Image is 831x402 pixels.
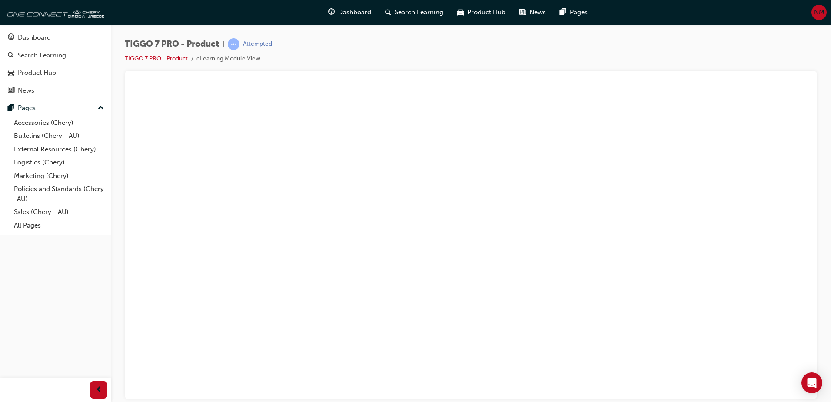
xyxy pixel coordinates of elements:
[223,39,224,49] span: |
[3,65,107,81] a: Product Hub
[8,34,14,42] span: guage-icon
[125,39,219,49] span: TIGGO 7 PRO - Product
[3,47,107,64] a: Search Learning
[228,38,239,50] span: learningRecordVerb_ATTEMPT-icon
[801,372,822,393] div: Open Intercom Messenger
[811,5,827,20] button: NM
[18,33,51,43] div: Dashboard
[10,156,107,169] a: Logistics (Chery)
[467,7,505,17] span: Product Hub
[18,68,56,78] div: Product Hub
[8,104,14,112] span: pages-icon
[10,205,107,219] a: Sales (Chery - AU)
[125,55,188,62] a: TIGGO 7 PRO - Product
[3,83,107,99] a: News
[512,3,553,21] a: news-iconNews
[450,3,512,21] a: car-iconProduct Hub
[560,7,566,18] span: pages-icon
[18,86,34,96] div: News
[17,50,66,60] div: Search Learning
[196,54,260,64] li: eLearning Module View
[10,129,107,143] a: Bulletins (Chery - AU)
[338,7,371,17] span: Dashboard
[395,7,443,17] span: Search Learning
[378,3,450,21] a: search-iconSearch Learning
[10,182,107,205] a: Policies and Standards (Chery -AU)
[3,100,107,116] button: Pages
[519,7,526,18] span: news-icon
[385,7,391,18] span: search-icon
[4,3,104,21] img: oneconnect
[3,30,107,46] a: Dashboard
[328,7,335,18] span: guage-icon
[553,3,595,21] a: pages-iconPages
[8,69,14,77] span: car-icon
[98,103,104,114] span: up-icon
[10,116,107,130] a: Accessories (Chery)
[10,219,107,232] a: All Pages
[3,28,107,100] button: DashboardSearch LearningProduct HubNews
[321,3,378,21] a: guage-iconDashboard
[10,169,107,183] a: Marketing (Chery)
[529,7,546,17] span: News
[18,103,36,113] div: Pages
[457,7,464,18] span: car-icon
[814,7,824,17] span: NM
[243,40,272,48] div: Attempted
[10,143,107,156] a: External Resources (Chery)
[8,52,14,60] span: search-icon
[96,385,102,395] span: prev-icon
[8,87,14,95] span: news-icon
[570,7,588,17] span: Pages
